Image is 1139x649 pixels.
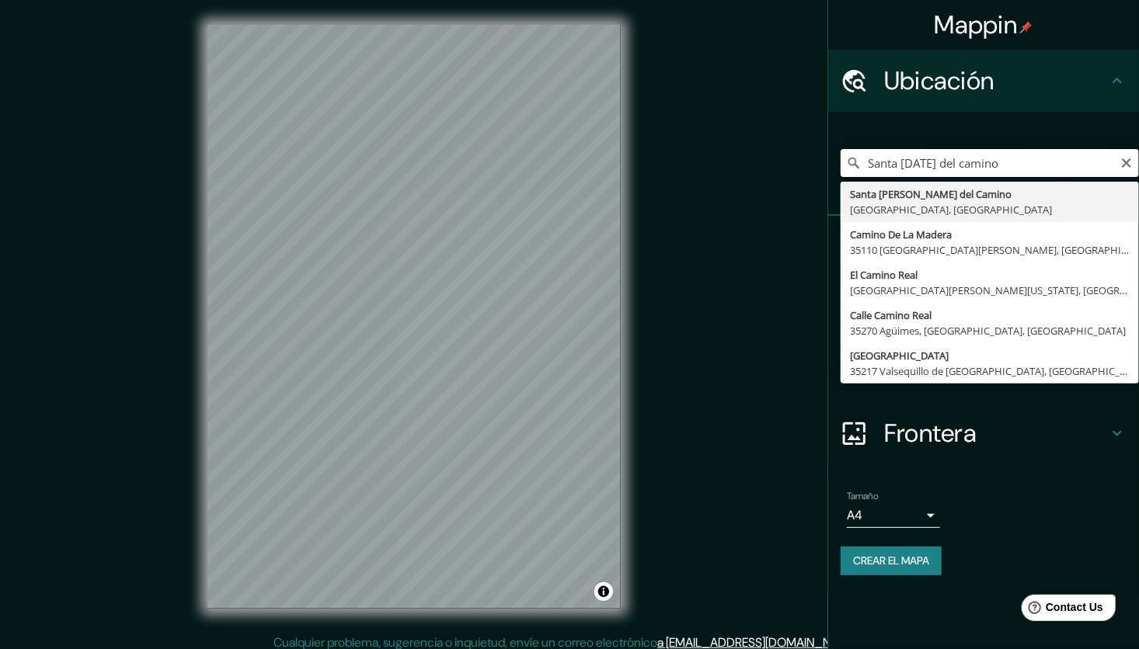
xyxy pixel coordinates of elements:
div: [GEOGRAPHIC_DATA] [850,348,1130,363]
canvas: Mapa [207,25,621,609]
div: 35110 [GEOGRAPHIC_DATA][PERSON_NAME], [GEOGRAPHIC_DATA], [GEOGRAPHIC_DATA] [850,242,1130,258]
div: Pines [828,216,1139,278]
div: Calle Camino Real [850,307,1130,323]
div: Diseño [828,340,1139,402]
font: Crear el mapa [853,551,929,571]
div: 35217 Valsequillo de [GEOGRAPHIC_DATA], [GEOGRAPHIC_DATA], [GEOGRAPHIC_DATA] [850,363,1130,379]
div: Santa [PERSON_NAME] del Camino [850,186,1130,202]
h4: Ubicación [884,65,1108,96]
button: Alternar atribución [594,582,613,601]
h4: Frontera [884,418,1108,449]
div: El Camino Real [850,267,1130,283]
div: [GEOGRAPHIC_DATA], [GEOGRAPHIC_DATA] [850,202,1130,217]
h4: Diseño [884,356,1108,387]
label: Tamaño [847,490,879,503]
input: Elige tu ciudad o área [841,149,1139,177]
div: Ubicación [828,50,1139,112]
button: Crear el mapa [841,547,942,575]
img: pin-icon.png [1020,21,1033,33]
div: [GEOGRAPHIC_DATA][PERSON_NAME][US_STATE], [GEOGRAPHIC_DATA] [850,283,1130,298]
button: Claro [1120,154,1133,169]
div: A4 [847,503,940,528]
div: 35270 Agüimes, [GEOGRAPHIC_DATA], [GEOGRAPHIC_DATA] [850,323,1130,338]
font: Mappin [935,9,1018,41]
div: Frontera [828,402,1139,464]
iframe: Help widget launcher [1001,588,1122,632]
div: Camino De La Madera [850,227,1130,242]
div: Estilo [828,278,1139,340]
